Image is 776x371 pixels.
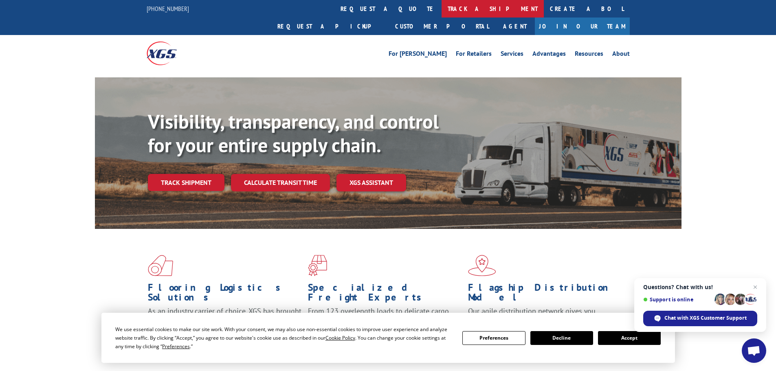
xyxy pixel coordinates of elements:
a: For [PERSON_NAME] [389,50,447,59]
p: From 123 overlength loads to delicate cargo, our experienced staff knows the best way to move you... [308,306,462,342]
a: Track shipment [148,174,224,191]
span: Cookie Policy [325,334,355,341]
a: Agent [495,18,535,35]
span: As an industry carrier of choice, XGS has brought innovation and dedication to flooring logistics... [148,306,301,335]
h1: Flagship Distribution Model [468,283,622,306]
a: [PHONE_NUMBER] [147,4,189,13]
span: Chat with XGS Customer Support [643,311,757,326]
img: xgs-icon-flagship-distribution-model-red [468,255,496,276]
span: Support is online [643,296,712,303]
button: Decline [530,331,593,345]
a: For Retailers [456,50,492,59]
button: Preferences [462,331,525,345]
a: Join Our Team [535,18,630,35]
h1: Flooring Logistics Solutions [148,283,302,306]
span: Preferences [162,343,190,350]
a: Calculate transit time [231,174,330,191]
img: xgs-icon-focused-on-flooring-red [308,255,327,276]
a: XGS ASSISTANT [336,174,406,191]
a: Request a pickup [271,18,389,35]
a: Advantages [532,50,566,59]
a: Resources [575,50,603,59]
a: Services [501,50,523,59]
h1: Specialized Freight Experts [308,283,462,306]
img: xgs-icon-total-supply-chain-intelligence-red [148,255,173,276]
div: Cookie Consent Prompt [101,313,675,363]
span: Our agile distribution network gives you nationwide inventory management on demand. [468,306,618,325]
b: Visibility, transparency, and control for your entire supply chain. [148,109,439,158]
a: About [612,50,630,59]
a: Customer Portal [389,18,495,35]
button: Accept [598,331,661,345]
a: Open chat [742,338,766,363]
span: Questions? Chat with us! [643,284,757,290]
div: We use essential cookies to make our site work. With your consent, we may also use non-essential ... [115,325,453,351]
span: Chat with XGS Customer Support [664,314,747,322]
